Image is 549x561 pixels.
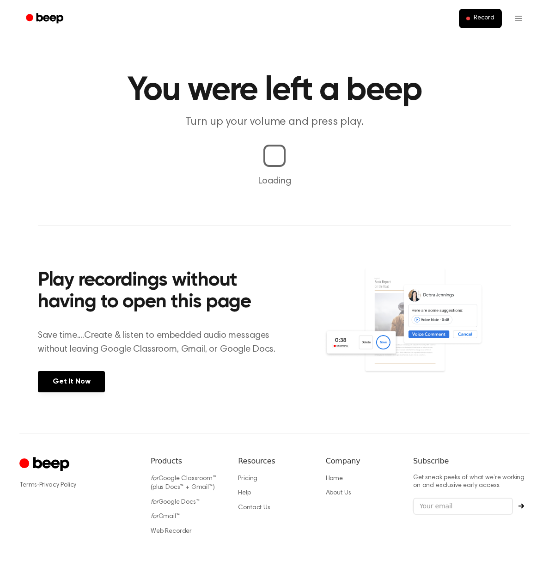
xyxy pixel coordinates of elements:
[324,267,511,391] img: Voice Comments on Docs and Recording Widget
[151,476,159,482] i: for
[413,474,530,490] p: Get sneak peeks of what we’re working on and exclusive early access.
[151,513,180,520] a: forGmail™
[38,329,287,356] p: Save time....Create & listen to embedded audio messages without leaving Google Classroom, Gmail, ...
[326,490,351,496] a: About Us
[38,371,105,392] a: Get It Now
[19,10,72,28] a: Beep
[326,456,398,467] h6: Company
[38,270,287,314] h2: Play recordings without having to open this page
[19,456,72,474] a: Cruip
[459,9,502,28] button: Record
[413,456,530,467] h6: Subscribe
[38,74,511,107] h1: You were left a beep
[507,7,530,30] button: Open menu
[151,513,159,520] i: for
[238,476,257,482] a: Pricing
[151,476,216,491] a: forGoogle Classroom™ (plus Docs™ + Gmail™)
[326,476,343,482] a: Home
[238,490,250,496] a: Help
[413,498,513,515] input: Your email
[474,14,494,23] span: Record
[151,499,200,506] a: forGoogle Docs™
[39,482,77,488] a: Privacy Policy
[513,503,530,509] button: Subscribe
[11,174,538,188] p: Loading
[151,499,159,506] i: for
[19,481,136,490] div: ·
[97,115,452,130] p: Turn up your volume and press play.
[151,528,192,535] a: Web Recorder
[238,505,270,511] a: Contact Us
[19,482,37,488] a: Terms
[151,456,223,467] h6: Products
[238,456,311,467] h6: Resources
